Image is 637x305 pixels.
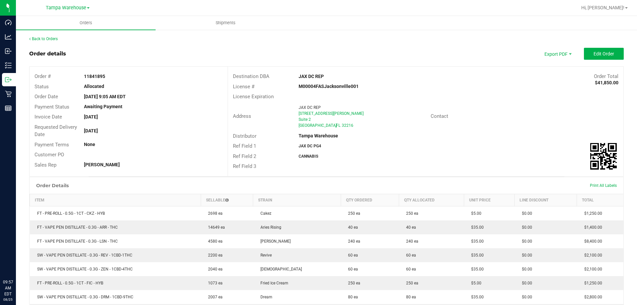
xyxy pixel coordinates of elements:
[519,225,532,230] span: $0.00
[34,239,118,244] span: FT - VAPE PEN DISTILLATE - 0.3G - LSN - THC
[84,94,126,99] strong: [DATE] 9:05 AM EDT
[595,80,618,85] strong: $41,850.00
[84,162,120,167] strong: [PERSON_NAME]
[515,194,577,206] th: Line Discount
[581,253,602,258] span: $2,100.00
[205,225,225,230] span: 14649 ea
[345,225,358,230] span: 40 ea
[403,225,416,230] span: 40 ea
[257,267,302,271] span: [DEMOGRAPHIC_DATA]
[233,84,254,90] span: License #
[34,267,133,271] span: SW - VAPE PEN DISTILLATE - 0.3G - ZEN - 1CBD-4THC
[233,94,274,100] span: License Expiration
[257,295,272,299] span: Dream
[3,279,13,297] p: 09:57 AM EDT
[468,211,481,216] span: $5.00
[299,133,338,138] strong: Tampa Warehouse
[5,48,12,54] inline-svg: Inbound
[233,73,269,79] span: Destination DBA
[35,84,49,90] span: Status
[581,5,624,10] span: Hi, [PERSON_NAME]!
[464,194,515,206] th: Unit Price
[233,153,256,159] span: Ref Field 2
[257,211,271,216] span: Cakez
[156,16,295,30] a: Shipments
[581,239,602,244] span: $8,400.00
[84,84,104,89] strong: Allocated
[299,123,337,128] span: [GEOGRAPHIC_DATA]
[84,114,98,119] strong: [DATE]
[581,211,602,216] span: $1,250.00
[205,253,223,258] span: 2200 ea
[299,74,324,79] strong: JAX DC REP
[35,114,62,120] span: Invoice Date
[30,194,201,206] th: Item
[299,154,318,159] strong: CANNABIS
[5,76,12,83] inline-svg: Outbound
[7,252,27,272] iframe: Resource center
[253,194,341,206] th: Strain
[205,281,223,285] span: 1073 ea
[342,123,353,128] span: 32216
[201,194,253,206] th: Sellable
[468,225,484,230] span: $35.00
[29,50,66,58] div: Order details
[590,143,617,170] qrcode: 11841895
[257,239,291,244] span: [PERSON_NAME]
[345,211,360,216] span: 250 ea
[581,281,602,285] span: $1,250.00
[299,105,321,110] span: JAX DC REP
[403,253,416,258] span: 60 ea
[35,152,64,158] span: Customer PO
[299,144,321,148] strong: JAX DC PG4
[34,295,133,299] span: SW - VAPE PEN DISTILLATE - 0.3G - DRM - 1CBD-9THC
[205,267,223,271] span: 2040 ea
[35,73,51,79] span: Order #
[3,297,13,302] p: 08/25
[233,143,256,149] span: Ref Field 1
[35,94,58,100] span: Order Date
[5,105,12,112] inline-svg: Reports
[519,295,532,299] span: $0.00
[581,225,602,230] span: $1,400.00
[468,295,484,299] span: $35.00
[233,133,256,139] span: Distributor
[590,143,617,170] img: Scan me!
[34,225,118,230] span: FT - VAPE PEN DISTILLATE - 0.3G - ARR - THC
[29,37,58,41] a: Back to Orders
[468,281,481,285] span: $5.00
[335,123,336,128] span: ,
[519,281,532,285] span: $0.00
[34,281,103,285] span: FT - PRE-ROLL - 0.5G - 1CT - FIC - HYB
[594,51,614,56] span: Edit Order
[5,34,12,40] inline-svg: Analytics
[581,267,602,271] span: $2,100.00
[403,281,418,285] span: 250 ea
[519,267,532,271] span: $0.00
[35,104,69,110] span: Payment Status
[257,253,272,258] span: Revive
[35,162,56,168] span: Sales Rep
[519,253,532,258] span: $0.00
[36,183,69,188] h1: Order Details
[233,113,251,119] span: Address
[71,20,101,26] span: Orders
[399,194,464,206] th: Qty Allocated
[257,281,288,285] span: Fried Ice Cream
[519,239,532,244] span: $0.00
[5,19,12,26] inline-svg: Dashboard
[594,73,618,79] span: Order Total
[590,183,617,188] span: Print All Labels
[341,194,399,206] th: Qty Ordered
[403,239,418,244] span: 240 ea
[584,48,624,60] button: Edit Order
[205,239,223,244] span: 4580 ea
[299,84,359,89] strong: M00004FASJacksonville001
[581,295,602,299] span: $2,800.00
[345,253,358,258] span: 60 ea
[403,267,416,271] span: 60 ea
[468,267,484,271] span: $35.00
[299,111,364,116] span: [STREET_ADDRESS][PERSON_NAME]
[34,211,105,216] span: FT - PRE-ROLL - 0.5G - 1CT - CKZ - HYB
[345,295,358,299] span: 80 ea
